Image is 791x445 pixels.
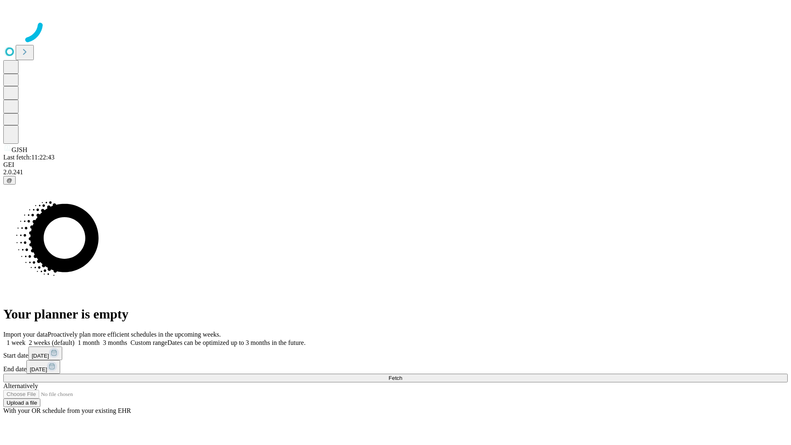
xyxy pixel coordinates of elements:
[3,407,131,414] span: With your OR schedule from your existing EHR
[3,398,40,407] button: Upload a file
[48,331,221,338] span: Proactively plan more efficient schedules in the upcoming weeks.
[32,353,49,359] span: [DATE]
[3,374,788,382] button: Fetch
[3,331,48,338] span: Import your data
[3,347,788,360] div: Start date
[3,161,788,169] div: GEI
[3,360,788,374] div: End date
[30,366,47,372] span: [DATE]
[28,347,62,360] button: [DATE]
[78,339,100,346] span: 1 month
[3,307,788,322] h1: Your planner is empty
[3,154,54,161] span: Last fetch: 11:22:43
[7,177,12,183] span: @
[3,176,16,185] button: @
[12,146,27,153] span: GJSH
[3,382,38,389] span: Alternatively
[29,339,75,346] span: 2 weeks (default)
[388,375,402,381] span: Fetch
[7,339,26,346] span: 1 week
[3,169,788,176] div: 2.0.241
[167,339,305,346] span: Dates can be optimized up to 3 months in the future.
[26,360,60,374] button: [DATE]
[131,339,167,346] span: Custom range
[103,339,127,346] span: 3 months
